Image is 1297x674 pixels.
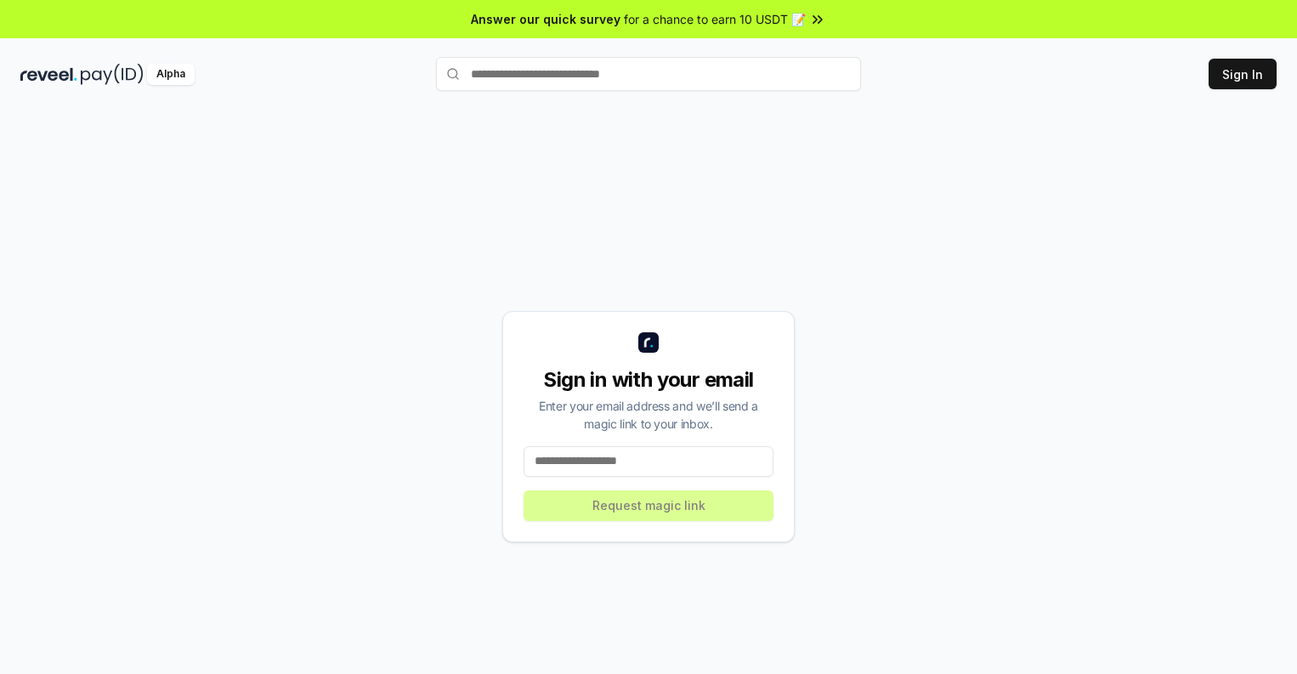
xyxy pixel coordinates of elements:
[471,10,620,28] span: Answer our quick survey
[1209,59,1277,89] button: Sign In
[81,64,144,85] img: pay_id
[624,10,806,28] span: for a chance to earn 10 USDT 📝
[524,366,773,394] div: Sign in with your email
[638,332,659,353] img: logo_small
[20,64,77,85] img: reveel_dark
[524,397,773,433] div: Enter your email address and we’ll send a magic link to your inbox.
[147,64,195,85] div: Alpha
